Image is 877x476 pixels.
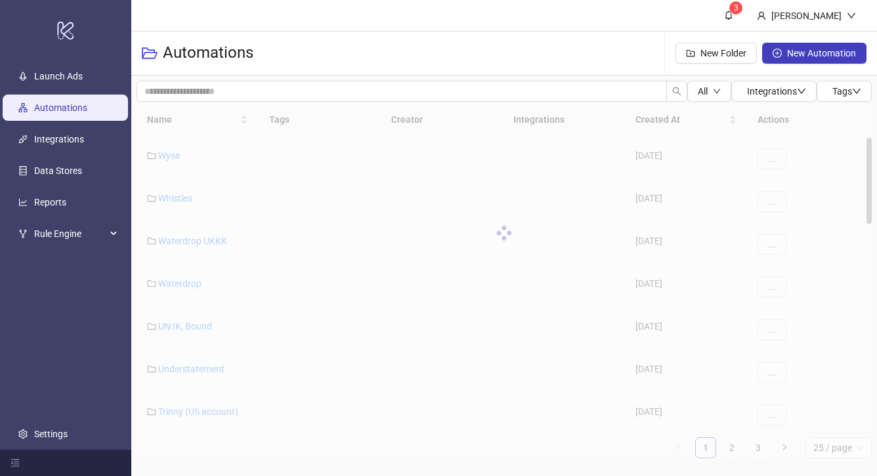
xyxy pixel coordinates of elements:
[687,81,731,102] button: Alldown
[698,86,708,97] span: All
[734,3,738,12] span: 3
[163,43,253,64] h3: Automations
[34,165,82,176] a: Data Stores
[675,43,757,64] button: New Folder
[18,229,28,238] span: fork
[34,221,106,247] span: Rule Engine
[817,81,872,102] button: Tagsdown
[686,49,695,58] span: folder-add
[729,1,742,14] sup: 3
[700,48,746,58] span: New Folder
[757,11,766,20] span: user
[747,86,806,97] span: Integrations
[762,43,866,64] button: New Automation
[11,458,20,467] span: menu-fold
[713,87,721,95] span: down
[852,87,861,96] span: down
[847,11,856,20] span: down
[34,429,68,439] a: Settings
[34,134,84,144] a: Integrations
[797,87,806,96] span: down
[787,48,856,58] span: New Automation
[773,49,782,58] span: plus-circle
[672,87,681,96] span: search
[766,9,847,23] div: [PERSON_NAME]
[731,81,817,102] button: Integrationsdown
[142,45,158,61] span: folder-open
[832,86,861,97] span: Tags
[34,102,87,113] a: Automations
[34,71,83,81] a: Launch Ads
[724,11,733,20] span: bell
[34,197,66,207] a: Reports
